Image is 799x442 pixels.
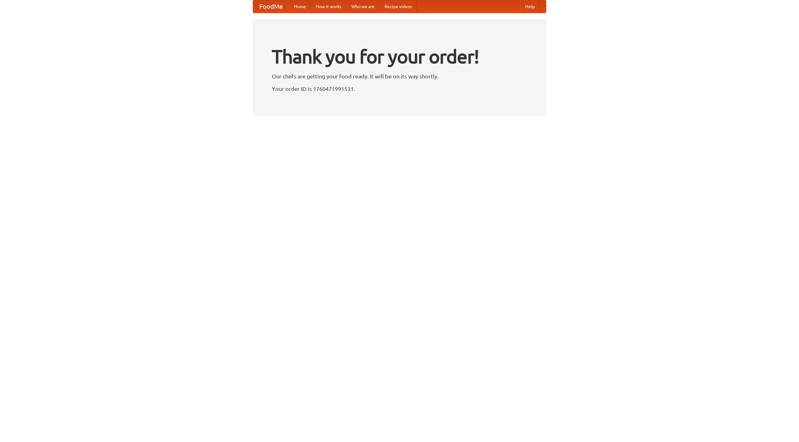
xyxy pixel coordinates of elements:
a: How it works [311,0,346,13]
p: Our chefs are getting your food ready. It will be on its way shortly. [272,72,527,81]
h1: Thank you for your order! [272,42,527,72]
a: Recipe videos [380,0,417,13]
a: Who we are [346,0,380,13]
p: Your order ID is 1760471991531. [272,84,527,93]
a: Help [520,0,540,13]
a: Home [289,0,311,13]
a: FoodMe [253,0,289,13]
